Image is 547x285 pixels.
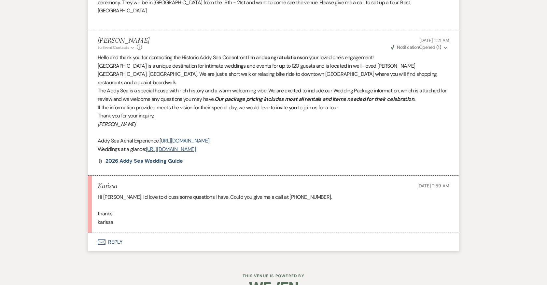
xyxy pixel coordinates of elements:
p: karissa [98,218,449,226]
p: [GEOGRAPHIC_DATA] is a unique destination for intimate weddings and events for up to 120 guests a... [98,62,449,87]
h5: Karissa [98,182,117,190]
span: Weddings at a glance: [98,146,146,153]
em: Our package pricing includes most all rentals and items needed for their celebration. [215,96,415,102]
span: Opened [391,44,441,50]
a: [URL][DOMAIN_NAME] [146,146,196,153]
span: 2026 Addy Sea Wedding Guide [105,157,183,164]
em: [PERSON_NAME] [98,121,136,128]
h5: [PERSON_NAME] [98,37,149,45]
strong: ( 1 ) [436,44,441,50]
span: [DATE] 11:59 AM [417,183,449,189]
a: [URL][DOMAIN_NAME] [160,137,209,144]
button: to: Event Contacts [98,45,135,50]
p: Hello and thank you for contacting the Historic Addy Sea Oceanfront Inn and on your loved one's e... [98,53,449,62]
p: If the information provided meets the vision for their special day, we would love to invite you t... [98,103,449,112]
p: thanks! [98,210,449,218]
span: Notification [397,44,419,50]
span: Addy Sea Aerial Experience: [98,137,160,144]
strong: congratulations [264,54,302,61]
a: 2026 Addy Sea Wedding Guide [105,158,183,164]
p: Hi [PERSON_NAME]! Id love to dicuss some questions I have. Could you give me a call at [PHONE_NUM... [98,193,449,201]
button: Reply [88,233,459,251]
span: to: Event Contacts [98,45,129,50]
p: The Addy Sea is a special house with rich history and a warm welcoming vibe. We are excited to in... [98,87,449,103]
button: NotificationOpened (1) [390,44,449,51]
p: Thank you for your inquiry, [98,112,449,120]
span: [DATE] 11:21 AM [419,37,449,43]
